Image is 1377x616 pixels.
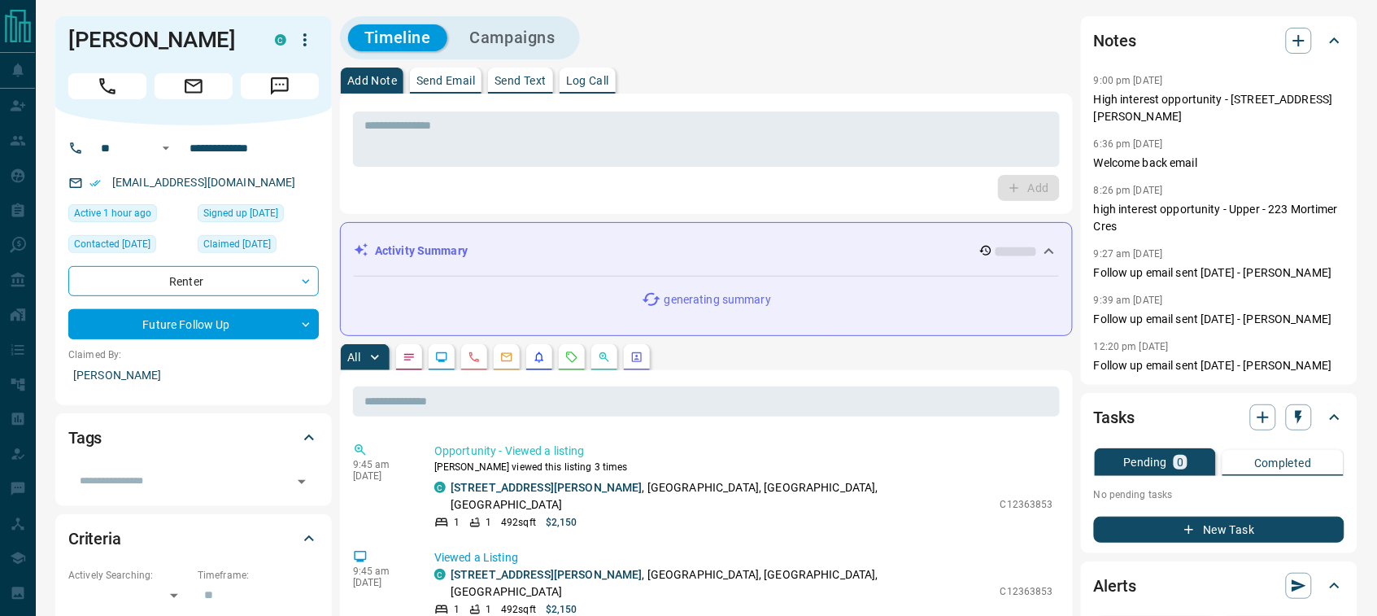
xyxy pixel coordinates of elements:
[1094,404,1135,430] h2: Tasks
[68,347,319,362] p: Claimed By:
[68,362,319,389] p: [PERSON_NAME]
[68,204,190,227] div: Fri Sep 12 2025
[241,73,319,99] span: Message
[353,566,410,577] p: 9:45 am
[1094,91,1344,125] p: High interest opportunity - [STREET_ADDRESS][PERSON_NAME]
[546,515,577,530] p: $2,150
[68,309,319,339] div: Future Follow Up
[1000,584,1053,599] p: C12363853
[1094,75,1163,86] p: 9:00 pm [DATE]
[1094,357,1344,374] p: Follow up email sent [DATE] - [PERSON_NAME]
[533,351,546,364] svg: Listing Alerts
[348,24,447,51] button: Timeline
[1094,295,1163,306] p: 9:39 am [DATE]
[1094,248,1163,260] p: 9:27 am [DATE]
[354,236,1059,266] div: Activity Summary
[598,351,611,364] svg: Opportunities
[156,138,176,158] button: Open
[353,470,410,482] p: [DATE]
[353,459,410,470] p: 9:45 am
[1094,573,1136,599] h2: Alerts
[486,515,491,530] p: 1
[68,519,319,558] div: Criteria
[451,479,992,513] p: , [GEOGRAPHIC_DATA], [GEOGRAPHIC_DATA], [GEOGRAPHIC_DATA]
[451,566,992,601] p: , [GEOGRAPHIC_DATA], [GEOGRAPHIC_DATA], [GEOGRAPHIC_DATA]
[347,75,397,86] p: Add Note
[375,242,468,260] p: Activity Summary
[565,351,578,364] svg: Requests
[353,577,410,588] p: [DATE]
[403,351,416,364] svg: Notes
[435,351,448,364] svg: Lead Browsing Activity
[68,235,190,258] div: Tue Sep 15 2020
[1094,398,1344,437] div: Tasks
[1094,341,1169,352] p: 12:20 pm [DATE]
[1094,201,1344,235] p: high interest opportunity - Upper - 223 Mortimer Cres
[434,443,1053,460] p: Opportunity - Viewed a listing
[275,34,286,46] div: condos.ca
[68,526,121,552] h2: Criteria
[416,75,475,86] p: Send Email
[434,549,1053,566] p: Viewed a Listing
[1094,483,1344,507] p: No pending tasks
[198,204,319,227] div: Sun Jul 26 2020
[1094,185,1163,196] p: 8:26 pm [DATE]
[1094,21,1344,60] div: Notes
[468,351,481,364] svg: Calls
[1094,566,1344,605] div: Alerts
[68,568,190,583] p: Actively Searching:
[68,73,146,99] span: Call
[1177,457,1183,468] p: 0
[451,481,643,494] a: [STREET_ADDRESS][PERSON_NAME]
[89,177,101,189] svg: Email Verified
[434,460,1053,474] p: [PERSON_NAME] viewed this listing 3 times
[347,352,360,363] p: All
[434,569,446,580] div: condos.ca
[68,425,102,451] h2: Tags
[203,236,271,252] span: Claimed [DATE]
[434,482,446,493] div: condos.ca
[1094,264,1344,282] p: Follow up email sent [DATE] - [PERSON_NAME]
[454,515,460,530] p: 1
[566,75,609,86] p: Log Call
[68,418,319,457] div: Tags
[1094,138,1163,150] p: 6:36 pm [DATE]
[68,27,251,53] h1: [PERSON_NAME]
[1094,155,1344,172] p: Welcome back email
[74,236,150,252] span: Contacted [DATE]
[1123,457,1167,468] p: Pending
[665,291,771,308] p: generating summary
[1094,28,1136,54] h2: Notes
[112,176,296,189] a: [EMAIL_ADDRESS][DOMAIN_NAME]
[495,75,547,86] p: Send Text
[68,266,319,296] div: Renter
[290,470,313,493] button: Open
[203,205,278,221] span: Signed up [DATE]
[1094,517,1344,543] button: New Task
[1000,497,1053,512] p: C12363853
[1094,311,1344,328] p: Follow up email sent [DATE] - [PERSON_NAME]
[454,24,572,51] button: Campaigns
[198,568,319,583] p: Timeframe:
[630,351,643,364] svg: Agent Actions
[1254,457,1312,469] p: Completed
[155,73,233,99] span: Email
[198,235,319,258] div: Sat Aug 08 2020
[501,515,536,530] p: 492 sqft
[451,568,643,581] a: [STREET_ADDRESS][PERSON_NAME]
[74,205,151,221] span: Active 1 hour ago
[500,351,513,364] svg: Emails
